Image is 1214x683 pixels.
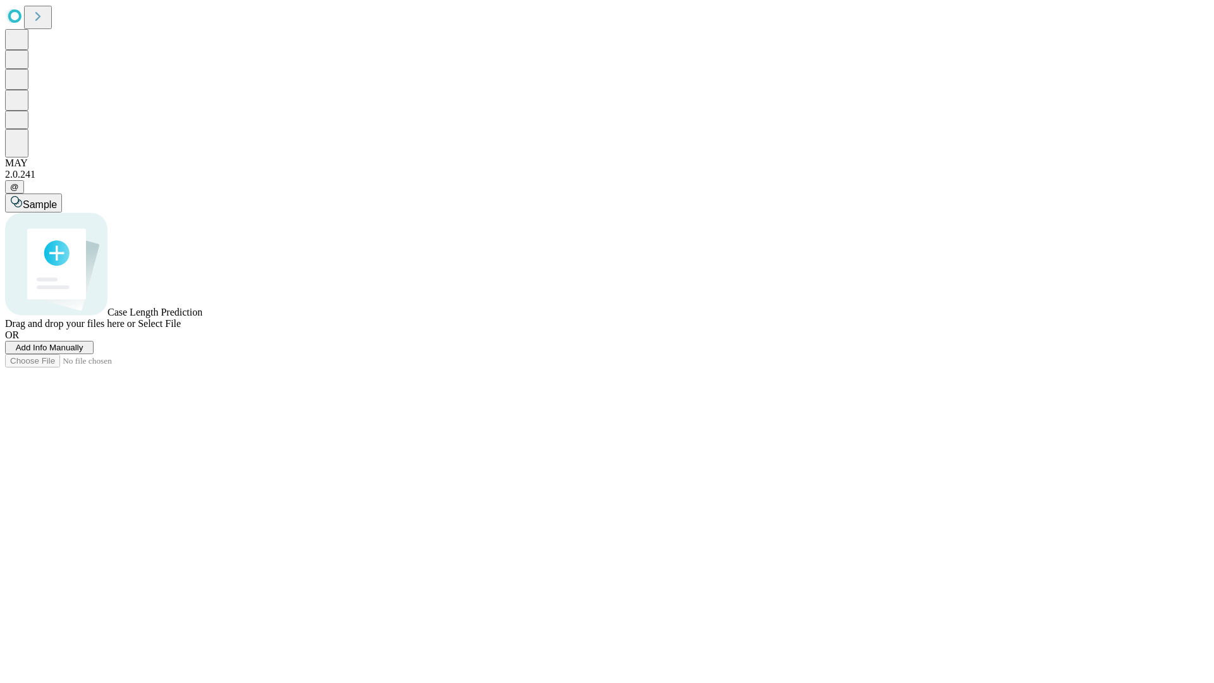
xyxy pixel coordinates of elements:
span: Select File [138,318,181,329]
span: Case Length Prediction [107,307,202,317]
button: @ [5,180,24,194]
div: MAY [5,157,1209,169]
span: Add Info Manually [16,343,83,352]
span: OR [5,329,19,340]
span: Drag and drop your files here or [5,318,135,329]
span: Sample [23,199,57,210]
span: @ [10,182,19,192]
div: 2.0.241 [5,169,1209,180]
button: Add Info Manually [5,341,94,354]
button: Sample [5,194,62,212]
